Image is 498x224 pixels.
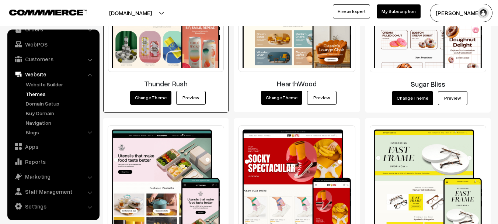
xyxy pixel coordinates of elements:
a: My Subscription [377,4,421,18]
a: Reports [9,155,97,168]
a: Themes [24,90,97,98]
a: Preview [176,91,206,105]
a: Preview [307,91,337,105]
button: Change Theme [261,91,302,105]
h3: HearthWood [238,79,355,88]
a: Customers [9,52,97,66]
a: COMMMERCE [9,7,74,16]
a: Navigation [24,119,97,127]
a: Domain Setup [24,100,97,107]
a: WebPOS [9,38,97,51]
img: user [478,7,489,18]
a: Marketing [9,170,97,183]
button: [PERSON_NAME] [430,4,492,22]
a: Blogs [24,128,97,136]
img: COMMMERCE [9,10,87,15]
h3: Thunder Rush [108,79,224,88]
a: Staff Management [9,185,97,198]
h3: Sugar Bliss [370,80,486,88]
a: Website [9,68,97,81]
a: Buy Domain [24,109,97,117]
a: Settings [9,200,97,213]
a: Hire an Expert [333,4,370,18]
a: Preview [438,91,467,105]
button: Change Theme [392,91,433,105]
button: [DOMAIN_NAME] [83,4,178,22]
button: Change Theme [130,91,171,105]
a: Apps [9,140,97,153]
a: Website Builder [24,80,97,88]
